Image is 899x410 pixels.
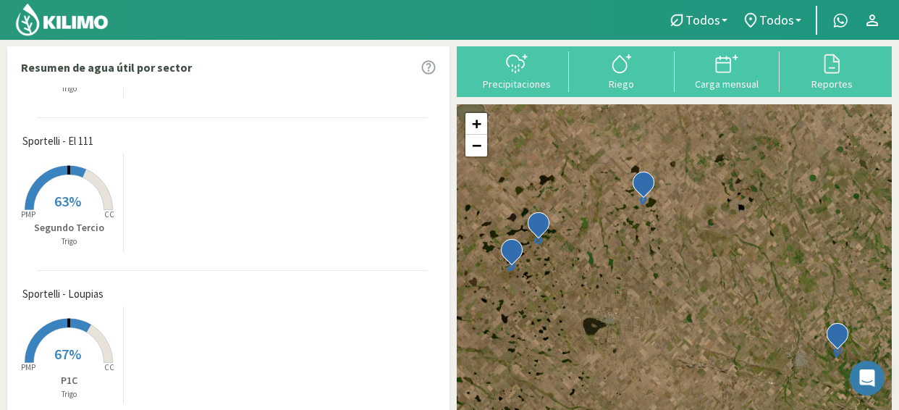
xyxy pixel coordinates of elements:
[784,79,880,89] div: Reportes
[14,2,109,37] img: Kilimo
[15,83,123,95] p: Trigo
[780,51,885,90] button: Reportes
[569,51,674,90] button: Riego
[22,286,104,303] span: Sportelli - Loupias
[54,192,81,210] span: 63%
[15,220,123,235] p: Segundo Tercio
[675,51,780,90] button: Carga mensual
[679,79,775,89] div: Carga mensual
[468,79,565,89] div: Precipitaciones
[105,209,115,219] tspan: CC
[759,12,794,28] span: Todos
[573,79,670,89] div: Riego
[850,361,885,396] div: Open Intercom Messenger
[105,362,115,372] tspan: CC
[21,59,192,76] p: Resumen de agua útil por sector
[15,235,123,248] p: Trigo
[464,51,569,90] button: Precipitaciones
[465,135,487,156] a: Zoom out
[465,113,487,135] a: Zoom in
[22,133,93,150] span: Sportelli - El 111
[685,12,720,28] span: Todos
[21,362,35,372] tspan: PMP
[54,345,81,363] span: 67%
[21,209,35,219] tspan: PMP
[15,388,123,401] p: Trigo
[15,373,123,388] p: P1C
